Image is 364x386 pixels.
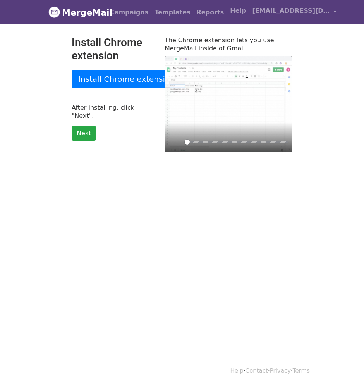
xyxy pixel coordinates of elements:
[48,6,60,18] img: MergeMail logo
[185,138,288,146] input: Seek
[72,126,96,141] a: Next
[107,5,151,20] a: Campaigns
[227,3,249,19] a: Help
[72,70,181,88] a: Install Chrome extension
[72,103,153,120] p: After installing, click "Next":
[293,367,310,374] a: Terms
[325,349,364,386] iframe: Chat Widget
[246,367,268,374] a: Contact
[165,36,292,52] p: The Chrome extension lets you use MergeMail inside of Gmail:
[252,6,330,16] span: [EMAIL_ADDRESS][DOMAIN_NAME]
[72,36,153,62] h2: Install Chrome extension
[48,4,101,21] a: MergeMail
[230,367,244,374] a: Help
[168,136,181,148] button: Play
[151,5,193,20] a: Templates
[194,5,227,20] a: Reports
[270,367,291,374] a: Privacy
[249,3,340,21] a: [EMAIL_ADDRESS][DOMAIN_NAME]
